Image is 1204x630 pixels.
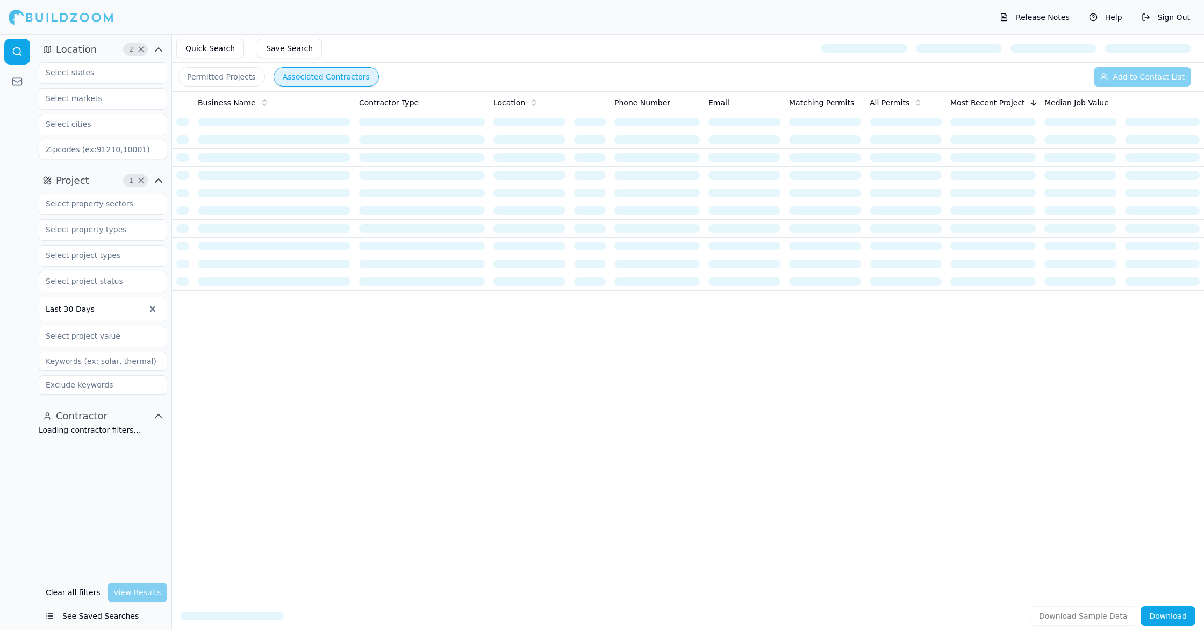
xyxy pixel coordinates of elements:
[126,175,137,186] span: 1
[614,97,670,108] span: Phone Number
[39,114,153,134] input: Select cities
[39,375,167,395] input: Exclude keywords
[1141,606,1195,626] button: Download
[39,63,153,82] input: Select states
[274,67,379,87] button: Associated Contractors
[870,97,909,108] span: All Permits
[39,407,167,425] button: Contractor
[994,9,1075,26] button: Release Notes
[39,172,167,189] button: Project1Clear Project filters
[39,271,153,291] input: Select project status
[39,41,167,58] button: Location2Clear Location filters
[137,178,145,183] span: Clear Project filters
[708,97,729,108] span: Email
[198,97,256,108] span: Business Name
[137,47,145,52] span: Clear Location filters
[1084,9,1128,26] button: Help
[39,246,153,265] input: Select project types
[39,140,167,159] input: Zipcodes (ex:91210,10001)
[39,326,153,346] input: Select project value
[950,97,1025,108] span: Most Recent Project
[39,194,153,213] input: Select property sectors
[789,97,854,108] span: Matching Permits
[257,39,322,58] button: Save Search
[493,97,525,108] span: Location
[56,173,89,188] span: Project
[56,409,107,424] span: Contractor
[39,352,167,371] input: Keywords (ex: solar, thermal)
[56,42,97,57] span: Location
[39,425,167,435] div: Loading contractor filters…
[178,67,265,87] button: Permitted Projects
[43,583,103,602] button: Clear all filters
[39,220,153,239] input: Select property types
[1136,9,1195,26] button: Sign Out
[176,39,244,58] button: Quick Search
[1044,97,1109,108] span: Median Job Value
[126,44,137,55] span: 2
[39,606,167,626] button: See Saved Searches
[39,89,153,108] input: Select markets
[359,97,419,108] span: Contractor Type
